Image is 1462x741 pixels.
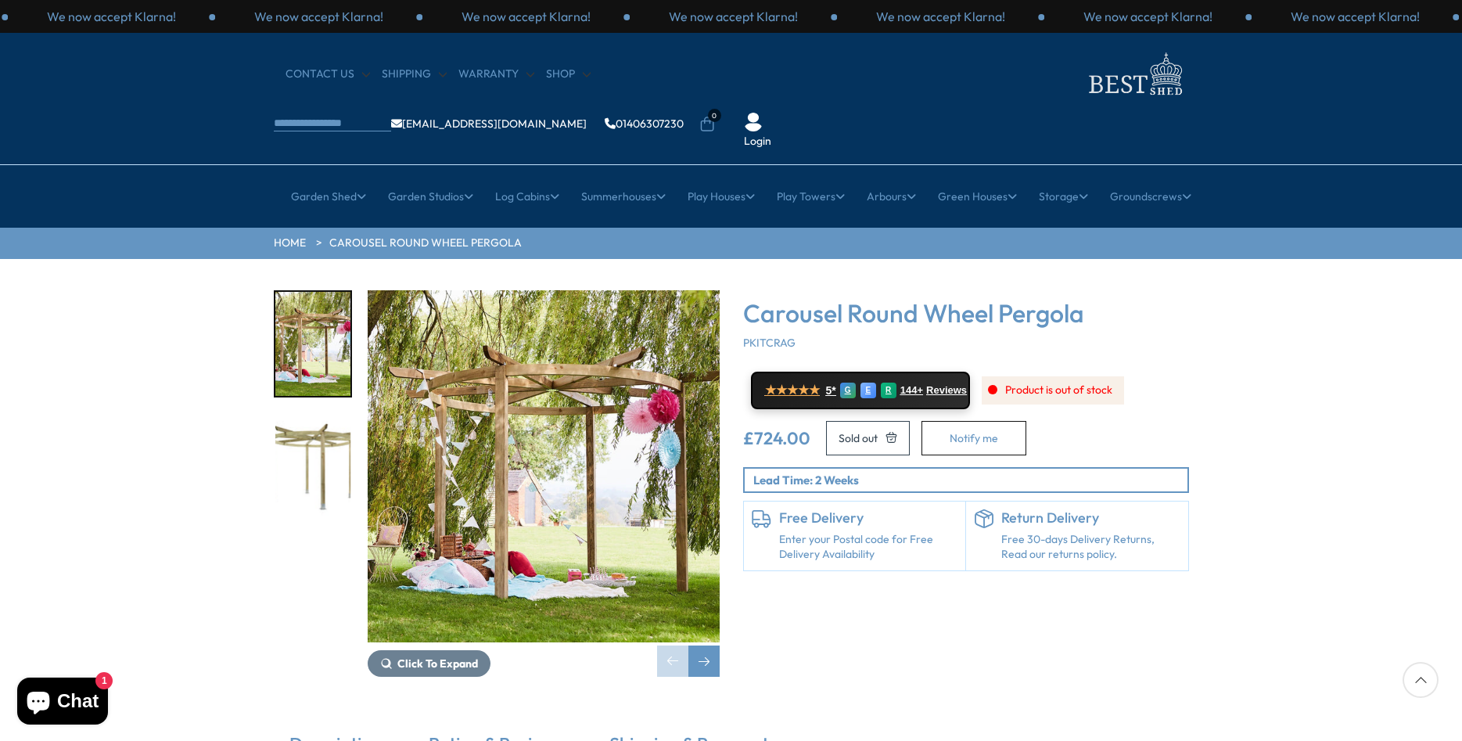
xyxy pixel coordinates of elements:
a: Shop [546,67,591,82]
div: Product is out of stock [982,376,1124,405]
img: PKITCRAGCutOutImage_1b3a54fd-e997-40ad-9fa4-bb74c6a675c0_200x200.jpg [275,415,350,519]
a: Log Cabins [495,177,559,216]
p: We now accept Klarna! [669,8,798,25]
a: Garden Studios [388,177,473,216]
div: 2 / 3 [630,8,837,25]
h6: Return Delivery [1001,509,1180,527]
div: 1 / 2 [274,290,352,397]
span: 144+ [900,384,923,397]
img: Grange Carousel Round Wheel Pergola - Best Shed [368,290,720,642]
p: Free 30-days Delivery Returns, Read our returns policy. [1001,532,1180,563]
a: Enter your Postal code for Free Delivery Availability [779,532,958,563]
a: Storage [1039,177,1088,216]
a: 01406307230 [605,118,684,129]
a: Carousel Round Wheel Pergola [329,236,522,251]
div: R [881,383,896,398]
span: Sold out [839,433,878,444]
a: Play Houses [688,177,755,216]
a: Groundscrews [1110,177,1191,216]
div: 3 / 3 [837,8,1044,25]
div: Previous slide [657,646,688,677]
div: G [840,383,856,398]
div: 2 / 2 [274,413,352,520]
p: Lead Time: 2 Weeks [753,472,1187,488]
a: 0 [699,117,715,132]
button: Add to Cart [826,421,910,455]
a: Summerhouses [581,177,666,216]
a: ★★★★★ 5* G E R 144+ Reviews [751,372,970,409]
a: Green Houses [938,177,1017,216]
h3: Carousel Round Wheel Pergola [743,298,1189,328]
span: Click To Expand [397,656,478,671]
a: Warranty [458,67,534,82]
div: Next slide [688,646,720,677]
span: ★★★★★ [765,383,820,397]
p: We now accept Klarna! [254,8,383,25]
p: We now accept Klarna! [1291,8,1420,25]
img: User Icon [744,113,763,131]
img: logo [1079,49,1189,99]
span: PKITCRAG [743,336,796,350]
div: 2 / 3 [8,8,215,25]
a: Shipping [382,67,447,82]
ins: £724.00 [743,430,810,447]
img: PKITCRAGLifestyleImage_c22dbf04-fd94-4395-8d1e-c4b165283299_200x200.jpg [275,292,350,396]
span: 0 [708,109,721,122]
div: 2 / 3 [1252,8,1459,25]
button: Notify me [921,421,1026,455]
a: Play Towers [777,177,845,216]
a: Arbours [867,177,916,216]
div: 1 / 3 [1044,8,1252,25]
span: Reviews [926,384,967,397]
a: [EMAIL_ADDRESS][DOMAIN_NAME] [391,118,587,129]
h6: Free Delivery [779,509,958,527]
div: 1 / 2 [368,290,720,677]
p: We now accept Klarna! [876,8,1005,25]
div: E [860,383,876,398]
div: 3 / 3 [215,8,422,25]
p: We now accept Klarna! [1083,8,1212,25]
p: We now accept Klarna! [47,8,176,25]
a: HOME [274,236,306,251]
button: Click To Expand [368,650,490,677]
a: Garden Shed [291,177,366,216]
a: CONTACT US [286,67,370,82]
inbox-online-store-chat: Shopify online store chat [13,678,113,728]
a: Login [744,134,771,149]
p: We now accept Klarna! [462,8,591,25]
div: 1 / 3 [422,8,630,25]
